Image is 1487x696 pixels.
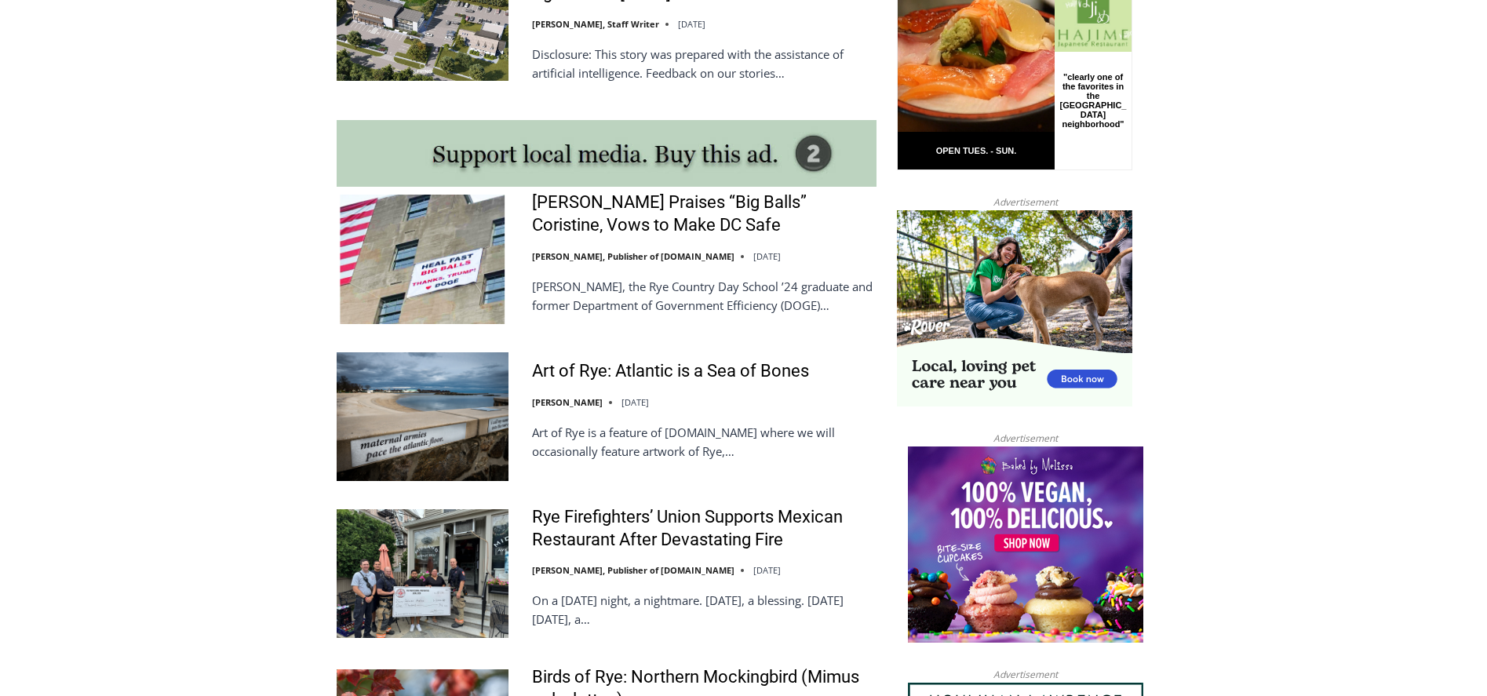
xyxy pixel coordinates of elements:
[532,506,877,551] a: Rye Firefighters’ Union Supports Mexican Restaurant After Devastating Fire
[337,195,508,323] img: Trump Praises “Big Balls” Coristine, Vows to Make DC Safe
[337,120,877,187] img: support local media, buy this ad
[532,360,809,383] a: Art of Rye: Atlantic is a Sea of Bones
[532,591,877,629] p: On a [DATE] night, a nightmare. [DATE], a blessing. [DATE][DATE], a…
[532,564,734,576] a: [PERSON_NAME], Publisher of [DOMAIN_NAME]
[532,250,734,262] a: [PERSON_NAME], Publisher of [DOMAIN_NAME]
[753,564,781,576] time: [DATE]
[162,98,231,188] div: "clearly one of the favorites in the [GEOGRAPHIC_DATA] neighborhood"
[337,509,508,638] img: Rye Firefighters’ Union Supports Mexican Restaurant After Devastating Fire
[103,28,388,43] div: Birthdays, Graduations, Any Private Event
[5,162,154,221] span: Open Tues. - Sun. [PHONE_NUMBER]
[908,446,1143,643] img: Baked by Melissa
[532,191,877,236] a: [PERSON_NAME] Praises “Big Balls” Coristine, Vows to Make DC Safe
[678,18,705,30] time: [DATE]
[532,396,603,408] a: [PERSON_NAME]
[532,277,877,315] p: [PERSON_NAME], the Rye Country Day School ’24 graduate and former Department of Government Effici...
[621,396,649,408] time: [DATE]
[532,45,877,82] p: Disclosure: This story was prepared with the assistance of artificial intelligence. Feedback on o...
[377,152,760,195] a: Intern @ [DOMAIN_NAME]
[753,250,781,262] time: [DATE]
[410,156,727,191] span: Intern @ [DOMAIN_NAME]
[532,423,877,461] p: Art of Rye is a feature of [DOMAIN_NAME] where we will occasionally feature artwork of Rye,…
[337,352,508,481] img: Art of Rye: Atlantic is a Sea of Bones
[478,16,546,60] h4: Book [PERSON_NAME]'s Good Humor for Your Event
[978,667,1073,682] span: Advertisement
[466,5,567,71] a: Book [PERSON_NAME]'s Good Humor for Your Event
[978,195,1073,210] span: Advertisement
[1,158,158,195] a: Open Tues. - Sun. [PHONE_NUMBER]
[396,1,742,152] div: "The first chef I interviewed talked about coming to [GEOGRAPHIC_DATA] from [GEOGRAPHIC_DATA] in ...
[978,431,1073,446] span: Advertisement
[532,18,659,30] a: [PERSON_NAME], Staff Writer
